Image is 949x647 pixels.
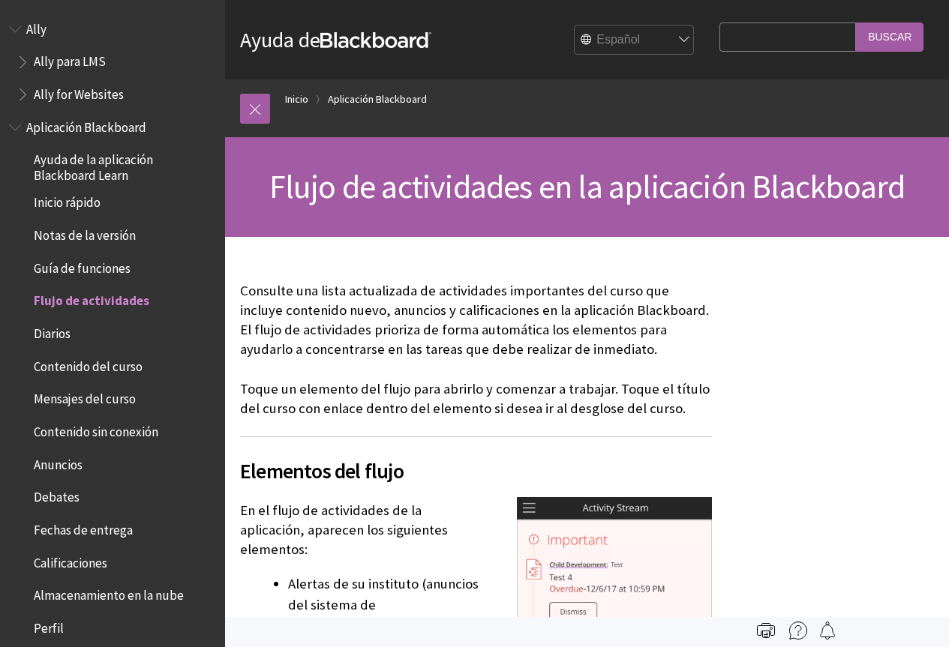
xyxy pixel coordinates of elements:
[26,115,146,135] span: Aplicación Blackboard
[269,166,905,207] span: Flujo de actividades en la aplicación Blackboard
[575,25,695,55] select: Site Language Selector
[34,485,80,505] span: Debates
[34,517,133,538] span: Fechas de entrega
[34,49,106,70] span: Ally para LMS
[288,574,712,637] li: Alertas de su instituto (anuncios del sistema de Blackboard Learn)
[34,223,136,243] span: Notas de la versión
[26,16,47,37] span: Ally
[34,321,71,341] span: Diarios
[34,387,136,407] span: Mensajes del curso
[34,256,131,276] span: Guía de funciones
[34,616,64,636] span: Perfil
[240,281,712,418] p: Consulte una lista actualizada de actividades importantes del curso que incluye contenido nuevo, ...
[34,419,158,439] span: Contenido sin conexión
[320,32,431,48] strong: Blackboard
[34,354,143,374] span: Contenido del curso
[34,583,184,604] span: Almacenamiento en la nube
[34,289,149,309] span: Flujo de actividades
[240,501,712,560] p: En el flujo de actividades de la aplicación, aparecen los siguientes elementos:
[34,82,124,102] span: Ally for Websites
[9,16,216,107] nav: Book outline for Anthology Ally Help
[34,550,107,571] span: Calificaciones
[856,22,923,52] input: Buscar
[818,622,836,640] img: Follow this page
[757,622,775,640] img: Print
[240,26,431,53] a: Ayuda deBlackboard
[328,90,427,109] a: Aplicación Blackboard
[285,90,308,109] a: Inicio
[34,452,83,472] span: Anuncios
[240,436,712,487] h2: Elementos del flujo
[789,622,807,640] img: More help
[34,190,101,211] span: Inicio rápido
[34,148,215,183] span: Ayuda de la aplicación Blackboard Learn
